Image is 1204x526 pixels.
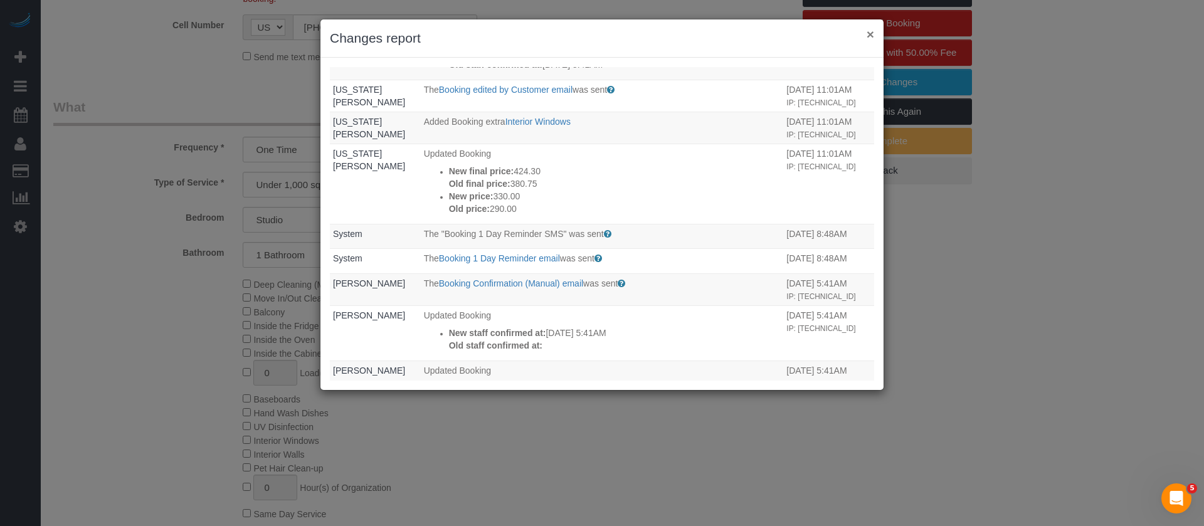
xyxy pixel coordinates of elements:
[449,166,514,176] strong: New final price:
[783,112,874,144] td: When
[333,85,405,107] a: [US_STATE][PERSON_NAME]
[333,310,405,320] a: [PERSON_NAME]
[330,273,421,305] td: Who
[424,253,439,263] span: The
[449,190,781,203] p: 330.00
[573,85,607,95] span: was sent
[786,162,855,171] small: IP: [TECHNICAL_ID]
[783,249,874,274] td: When
[333,253,362,263] a: System
[783,144,874,224] td: When
[449,179,510,189] strong: Old final price:
[783,305,874,360] td: When
[439,278,583,288] a: Booking Confirmation (Manual) email
[330,249,421,274] td: Who
[330,360,421,416] td: Who
[424,366,491,376] span: Updated Booking
[421,360,784,416] td: What
[505,117,571,127] a: Interior Windows
[867,28,874,41] button: ×
[330,224,421,249] td: Who
[424,117,505,127] span: Added Booking extra
[330,112,421,144] td: Who
[330,144,421,224] td: Who
[783,273,874,305] td: When
[333,149,405,171] a: [US_STATE][PERSON_NAME]
[421,144,784,224] td: What
[449,165,781,177] p: 424.30
[449,203,781,215] p: 290.00
[424,149,491,159] span: Updated Booking
[783,80,874,112] td: When
[786,324,855,333] small: IP: [TECHNICAL_ID]
[449,328,546,338] strong: New staff confirmed at:
[421,273,784,305] td: What
[333,366,405,376] a: [PERSON_NAME]
[424,229,604,239] span: The "Booking 1 Day Reminder SMS" was sent
[449,177,781,190] p: 380.75
[333,229,362,239] a: System
[421,112,784,144] td: What
[1187,483,1197,493] span: 5
[786,292,855,301] small: IP: [TECHNICAL_ID]
[783,224,874,249] td: When
[421,305,784,360] td: What
[449,340,542,350] strong: Old staff confirmed at:
[421,249,784,274] td: What
[333,117,405,139] a: [US_STATE][PERSON_NAME]
[330,29,874,48] h3: Changes report
[424,85,439,95] span: The
[330,305,421,360] td: Who
[786,98,855,107] small: IP: [TECHNICAL_ID]
[560,253,594,263] span: was sent
[439,85,573,95] a: Booking edited by Customer email
[449,327,781,339] p: [DATE] 5:41AM
[421,224,784,249] td: What
[330,80,421,112] td: Who
[786,130,855,139] small: IP: [TECHNICAL_ID]
[439,253,560,263] a: Booking 1 Day Reminder email
[320,19,884,390] sui-modal: Changes report
[583,278,618,288] span: was sent
[424,278,439,288] span: The
[333,278,405,288] a: [PERSON_NAME]
[449,204,490,214] strong: Old price:
[421,80,784,112] td: What
[424,310,491,320] span: Updated Booking
[1161,483,1191,513] iframe: Intercom live chat
[449,191,494,201] strong: New price:
[786,379,855,388] small: IP: [TECHNICAL_ID]
[783,360,874,416] td: When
